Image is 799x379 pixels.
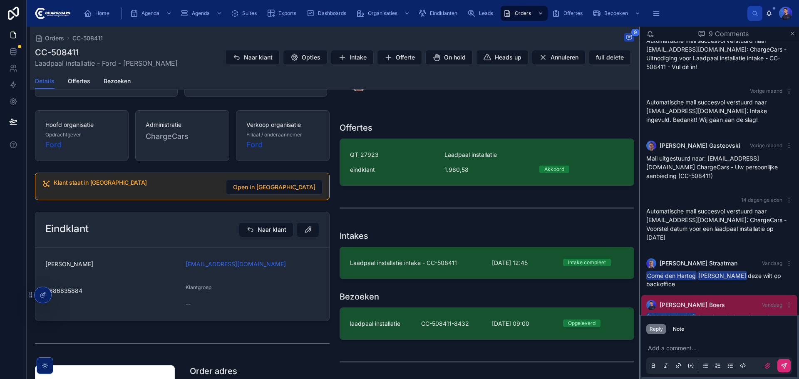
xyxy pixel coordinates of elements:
h5: Klant staat in Hubspot [54,180,219,186]
a: Eindklanten [416,6,463,21]
span: Klantgroep [186,284,211,290]
h1: Intakes [340,230,368,242]
a: Ford [246,139,263,151]
a: Orders [35,34,64,42]
span: Eindklanten [430,10,457,17]
button: Annuleren [532,50,586,65]
a: Offertes [68,74,90,90]
a: Details [35,74,55,89]
a: Bezoeken [104,74,131,90]
span: [PERSON_NAME] Boers [660,301,725,309]
button: Heads up [476,50,529,65]
span: Intake [350,53,367,62]
span: [DATE] 09:00 [492,320,553,328]
button: 9 [624,33,634,43]
span: Administratie [146,121,218,129]
span: Annuleren [551,53,578,62]
a: QT_27923Laadpaal installatieeindklant1.960,58Akkoord [340,139,634,186]
a: laadpaal installatieCC-508411-8432[DATE] 09:00Opgeleverd [340,308,634,339]
div: Note [673,326,684,332]
button: full delete [589,50,631,65]
a: Bezoeken [590,6,645,21]
span: Heads up [495,53,521,62]
span: QT_27923 [350,151,434,159]
span: -- [186,300,191,308]
a: Ford [45,139,62,151]
span: Organisaties [368,10,397,17]
h2: Eindklant [45,222,89,235]
span: Opdrachtgever [45,131,81,138]
span: 9 [631,28,640,37]
span: Open in [GEOGRAPHIC_DATA] [233,183,315,191]
span: Offertes [563,10,583,17]
button: On hold [425,50,473,65]
span: Leads [479,10,493,17]
h1: CC-508411 [35,47,178,58]
button: Offerte [377,50,422,65]
span: full delete [596,53,624,62]
div: Intake compleet [568,259,606,266]
span: [PERSON_NAME] [697,271,747,280]
span: Home [95,10,109,17]
span: [PERSON_NAME] Straatman [660,259,737,268]
span: deze wilt op backoffice [646,272,781,287]
span: 1.960,58 [444,166,529,174]
span: Orders [45,34,64,42]
span: Exports [278,10,296,17]
button: Opties [283,50,328,65]
button: Intake [331,50,374,65]
a: Dashboards [304,6,352,21]
a: Agenda [127,6,176,21]
a: Laadpaal installatie intake - CC-508411[DATE] 12:45Intake compleet [340,247,634,279]
span: Bezoeken [104,77,131,85]
span: Dashboards [318,10,346,17]
span: Agenda [192,10,210,17]
span: Laadpaal installatie [444,151,497,159]
a: Organisaties [354,6,414,21]
span: Naar klant [258,225,286,234]
span: Vandaag [762,260,782,266]
div: scrollable content [77,4,747,22]
a: Leads [465,6,499,21]
span: Hoofd organisatie [45,121,118,129]
button: Open in [GEOGRAPHIC_DATA] [226,180,323,195]
span: [PERSON_NAME] [646,313,696,322]
button: Reply [646,324,666,334]
span: [PERSON_NAME] [45,260,179,268]
h1: Order adres [190,365,267,377]
a: CC-508411 [72,34,103,42]
span: Opties [302,53,320,62]
a: Home [81,6,115,21]
h1: Offertes [340,122,372,134]
span: ChargeCars [146,131,189,142]
span: Offertes [68,77,90,85]
span: Vorige maand [750,88,782,94]
span: Corné den Hartog [646,271,697,280]
a: Offertes [549,6,588,21]
span: Laadpaal installatie - Ford - [PERSON_NAME] [35,58,178,68]
span: eindklant [350,166,375,174]
div: Opgeleverd [568,320,596,327]
a: Orders [501,6,548,21]
span: CC-508411-8432 [421,320,482,328]
p: Automatische mail succesvol verstuurd naar [EMAIL_ADDRESS][DOMAIN_NAME]: ChargeCars - Voorstel da... [646,207,792,242]
span: Verkoop organisatie [246,121,319,129]
a: Agenda [178,6,226,21]
span: Naar klant [244,53,273,62]
span: 9 Comments [709,29,749,39]
p: Automatische mail succesvol verstuurd naar [EMAIL_ADDRESS][DOMAIN_NAME]: ChargeCars - Uitnodiging... [646,36,792,71]
span: Details [35,77,55,85]
span: Orders [515,10,531,17]
span: 0686835884 [45,287,179,295]
div: Akkoord [544,166,564,173]
span: Offerte [396,53,415,62]
span: Vorige maand [750,142,782,149]
span: [PERSON_NAME] Gasteovski [660,141,740,150]
h1: Bezoeken [340,291,379,302]
button: Naar klant [239,222,293,237]
span: Laadpaal installatie intake - CC-508411 [350,259,482,267]
a: Suites [228,6,263,21]
img: App logo [33,7,70,20]
span: Agenda [141,10,159,17]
